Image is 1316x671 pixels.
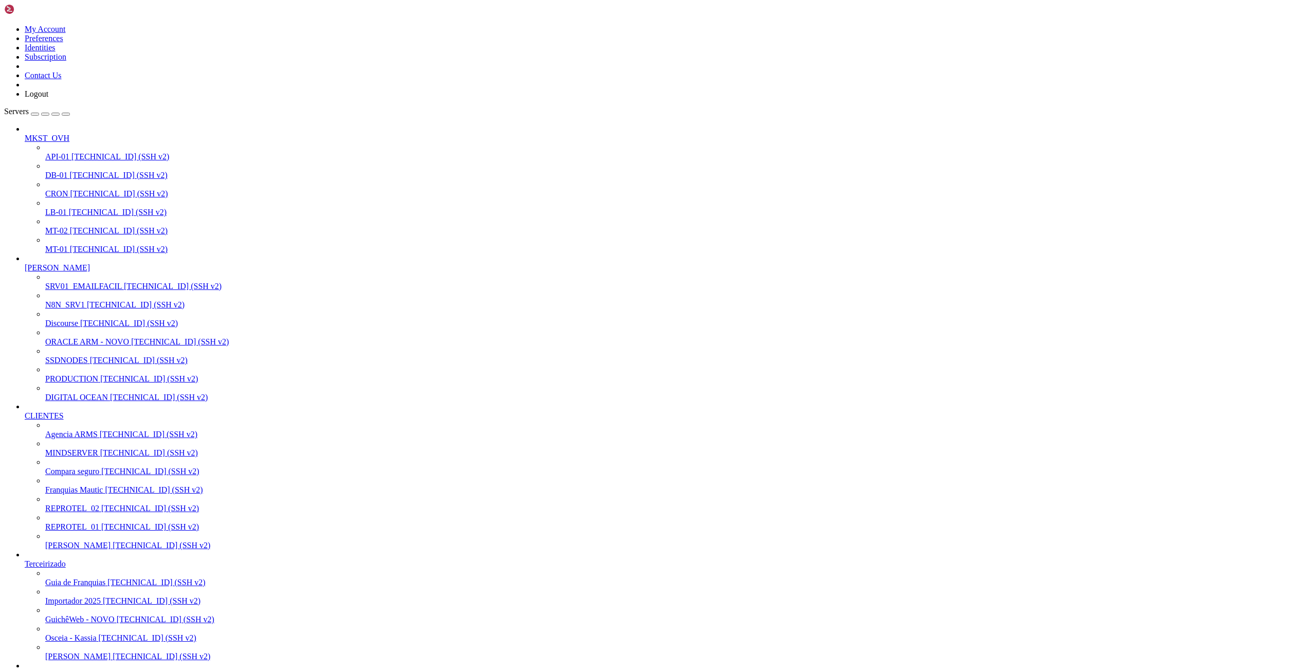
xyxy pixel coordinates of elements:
a: MT-02 [TECHNICAL_ID] (SSH v2) [45,226,1312,235]
span: [TECHNICAL_ID] (SSH v2) [113,541,210,550]
span: [TECHNICAL_ID] (SSH v2) [101,467,199,476]
span: API-01 [45,152,69,161]
span: REPROTEL_02 [45,504,99,513]
span: [TECHNICAL_ID] (SSH v2) [69,208,167,216]
a: REPROTEL_01 [TECHNICAL_ID] (SSH v2) [45,522,1312,532]
a: API-01 [TECHNICAL_ID] (SSH v2) [45,152,1312,161]
span: SRV01_EMAILFACIL [45,282,122,291]
li: N8N_SRV1 [TECHNICAL_ID] (SSH v2) [45,291,1312,310]
a: Osceia - Kassia [TECHNICAL_ID] (SSH v2) [45,633,1312,643]
li: GuichêWeb - NOVO [TECHNICAL_ID] (SSH v2) [45,606,1312,624]
span: Servers [4,107,29,116]
span: Discourse [45,319,78,328]
a: Compara seguro [TECHNICAL_ID] (SSH v2) [45,467,1312,476]
span: DB-01 [45,171,68,179]
li: SRV01_EMAILFACIL [TECHNICAL_ID] (SSH v2) [45,273,1312,291]
li: MINDSERVER [TECHNICAL_ID] (SSH v2) [45,439,1312,458]
li: CRON [TECHNICAL_ID] (SSH v2) [45,180,1312,198]
a: SSDNODES [TECHNICAL_ID] (SSH v2) [45,356,1312,365]
a: Identities [25,43,56,52]
span: [TECHNICAL_ID] (SSH v2) [70,189,168,198]
span: [TECHNICAL_ID] (SSH v2) [105,485,203,494]
a: Importador 2025 [TECHNICAL_ID] (SSH v2) [45,596,1312,606]
a: My Account [25,25,66,33]
span: ORACLE ARM - NOVO [45,337,129,346]
li: Osceia - Kassia [TECHNICAL_ID] (SSH v2) [45,624,1312,643]
a: ORACLE ARM - NOVO [TECHNICAL_ID] (SSH v2) [45,337,1312,347]
span: Terceirizado [25,559,66,568]
span: CRON [45,189,68,198]
li: REPROTEL_02 [TECHNICAL_ID] (SSH v2) [45,495,1312,513]
li: LB-01 [TECHNICAL_ID] (SSH v2) [45,198,1312,217]
img: Shellngn [4,4,63,14]
a: Discourse [TECHNICAL_ID] (SSH v2) [45,319,1312,328]
span: [TECHNICAL_ID] (SSH v2) [113,652,210,661]
li: PRODUCTION [TECHNICAL_ID] (SSH v2) [45,365,1312,384]
li: [PERSON_NAME] [TECHNICAL_ID] (SSH v2) [45,643,1312,661]
a: [PERSON_NAME] [TECHNICAL_ID] (SSH v2) [45,541,1312,550]
span: [TECHNICAL_ID] (SSH v2) [80,319,178,328]
li: DIGITAL OCEAN [TECHNICAL_ID] (SSH v2) [45,384,1312,402]
span: REPROTEL_01 [45,522,99,531]
li: REPROTEL_01 [TECHNICAL_ID] (SSH v2) [45,513,1312,532]
span: Compara seguro [45,467,99,476]
span: [TECHNICAL_ID] (SSH v2) [101,504,199,513]
a: MKST_OVH [25,134,1312,143]
a: DB-01 [TECHNICAL_ID] (SSH v2) [45,171,1312,180]
span: [TECHNICAL_ID] (SSH v2) [124,282,222,291]
span: Importador 2025 [45,596,101,605]
li: Franquias Mautic [TECHNICAL_ID] (SSH v2) [45,476,1312,495]
span: [TECHNICAL_ID] (SSH v2) [100,430,197,439]
li: CLIENTES [25,402,1312,550]
span: Osceia - Kassia [45,633,97,642]
span: [TECHNICAL_ID] (SSH v2) [87,300,185,309]
span: [TECHNICAL_ID] (SSH v2) [99,633,196,642]
li: MT-02 [TECHNICAL_ID] (SSH v2) [45,217,1312,235]
span: [TECHNICAL_ID] (SSH v2) [107,578,205,587]
a: REPROTEL_02 [TECHNICAL_ID] (SSH v2) [45,504,1312,513]
span: [TECHNICAL_ID] (SSH v2) [71,152,169,161]
a: Contact Us [25,71,62,80]
span: [PERSON_NAME] [45,541,111,550]
li: Discourse [TECHNICAL_ID] (SSH v2) [45,310,1312,328]
li: ORACLE ARM - NOVO [TECHNICAL_ID] (SSH v2) [45,328,1312,347]
a: N8N_SRV1 [TECHNICAL_ID] (SSH v2) [45,300,1312,310]
li: MKST_OVH [25,124,1312,254]
a: Subscription [25,52,66,61]
span: [PERSON_NAME] [25,263,90,272]
span: [TECHNICAL_ID] (SSH v2) [70,171,168,179]
li: Importador 2025 [TECHNICAL_ID] (SSH v2) [45,587,1312,606]
li: [PERSON_NAME] [TECHNICAL_ID] (SSH v2) [45,532,1312,550]
a: Agencia ARMS [TECHNICAL_ID] (SSH v2) [45,430,1312,439]
span: N8N_SRV1 [45,300,85,309]
li: Compara seguro [TECHNICAL_ID] (SSH v2) [45,458,1312,476]
a: MINDSERVER [TECHNICAL_ID] (SSH v2) [45,448,1312,458]
li: Agencia ARMS [TECHNICAL_ID] (SSH v2) [45,421,1312,439]
a: GuichêWeb - NOVO [TECHNICAL_ID] (SSH v2) [45,615,1312,624]
span: MKST_OVH [25,134,69,142]
span: [TECHNICAL_ID] (SSH v2) [100,448,198,457]
span: [TECHNICAL_ID] (SSH v2) [101,522,199,531]
span: MT-01 [45,245,68,253]
span: [TECHNICAL_ID] (SSH v2) [90,356,188,365]
span: [PERSON_NAME] [45,652,111,661]
span: [TECHNICAL_ID] (SSH v2) [70,245,168,253]
span: [TECHNICAL_ID] (SSH v2) [100,374,198,383]
a: MT-01 [TECHNICAL_ID] (SSH v2) [45,245,1312,254]
li: Terceirizado [25,550,1312,661]
span: Agencia ARMS [45,430,98,439]
a: Franquias Mautic [TECHNICAL_ID] (SSH v2) [45,485,1312,495]
span: PRODUCTION [45,374,98,383]
a: [PERSON_NAME] [TECHNICAL_ID] (SSH v2) [45,652,1312,661]
span: [TECHNICAL_ID] (SSH v2) [103,596,200,605]
span: [TECHNICAL_ID] (SSH v2) [70,226,168,235]
a: [PERSON_NAME] [25,263,1312,273]
li: DB-01 [TECHNICAL_ID] (SSH v2) [45,161,1312,180]
a: CLIENTES [25,411,1312,421]
li: MT-01 [TECHNICAL_ID] (SSH v2) [45,235,1312,254]
span: LB-01 [45,208,67,216]
a: Logout [25,89,48,98]
span: CLIENTES [25,411,64,420]
span: Franquias Mautic [45,485,103,494]
li: [PERSON_NAME] [25,254,1312,402]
